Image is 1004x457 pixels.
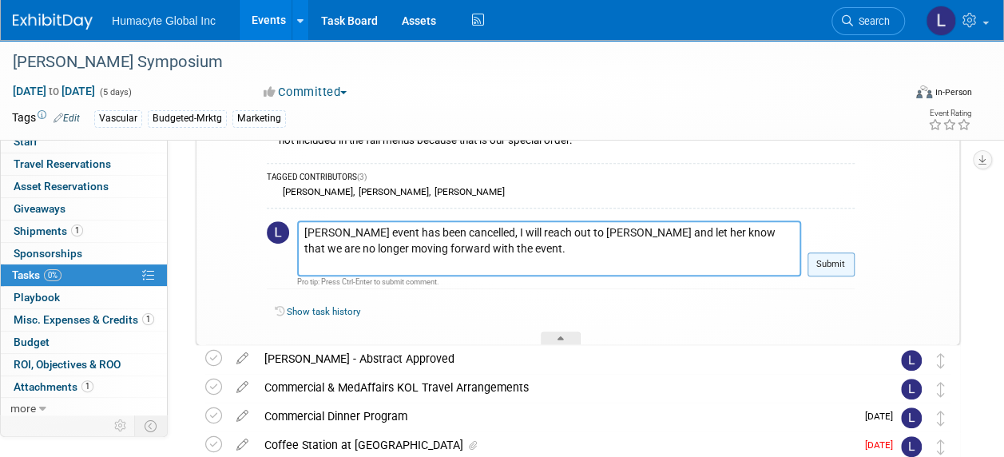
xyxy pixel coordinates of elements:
[142,313,154,325] span: 1
[7,48,890,77] div: [PERSON_NAME] Symposium
[256,374,869,401] div: Commercial & MedAffairs KOL Travel Arrangements
[1,398,167,419] a: more
[98,87,132,97] span: (5 days)
[357,173,367,181] span: (3)
[1,264,167,286] a: Tasks0%
[12,268,62,281] span: Tasks
[12,84,96,98] span: [DATE] [DATE]
[107,415,135,436] td: Personalize Event Tab Strip
[14,336,50,348] span: Budget
[901,407,922,428] img: Linda Hamilton
[935,86,972,98] div: In-Person
[54,113,80,124] a: Edit
[14,202,65,215] span: Giveaways
[14,291,60,304] span: Playbook
[112,14,216,27] span: Humacyte Global Inc
[1,287,167,308] a: Playbook
[228,409,256,423] a: edit
[267,185,855,199] div: , ,
[1,376,167,398] a: Attachments1
[267,172,855,185] div: TAGGED CONTRIBUTORS
[14,135,38,148] span: Staff
[1,354,167,376] a: ROI, Objectives & ROO
[81,380,93,392] span: 1
[148,110,227,127] div: Budgeted-Mrktg
[256,403,855,430] div: Commercial Dinner Program
[832,83,972,107] div: Event Format
[901,379,922,399] img: Linda Hamilton
[13,14,93,30] img: ExhibitDay
[901,350,922,371] img: Linda Hamilton
[14,313,154,326] span: Misc. Expenses & Credits
[853,15,890,27] span: Search
[1,332,167,353] a: Budget
[1,198,167,220] a: Giveaways
[14,380,93,393] span: Attachments
[1,153,167,175] a: Travel Reservations
[865,439,901,451] span: [DATE]
[228,438,256,452] a: edit
[94,110,142,127] div: Vascular
[831,7,905,35] a: Search
[916,85,932,98] img: Format-Inperson.png
[71,225,83,236] span: 1
[14,225,83,237] span: Shipments
[44,269,62,281] span: 0%
[256,345,869,372] div: [PERSON_NAME] - Abstract Approved
[1,243,167,264] a: Sponsorships
[937,411,945,426] i: Move task
[135,415,168,436] td: Toggle Event Tabs
[355,186,429,197] div: [PERSON_NAME]
[297,276,801,287] div: Pro tip: Press Ctrl-Enter to submit comment.
[1,309,167,331] a: Misc. Expenses & Credits1
[808,252,855,276] button: Submit
[14,180,109,193] span: Asset Reservations
[865,411,901,422] span: [DATE]
[46,85,62,97] span: to
[228,380,256,395] a: edit
[901,436,922,457] img: Linda Hamilton
[14,358,121,371] span: ROI, Objectives & ROO
[1,221,167,242] a: Shipments1
[926,6,956,36] img: Linda Hamilton
[10,402,36,415] span: more
[937,353,945,368] i: Move task
[232,110,286,127] div: Marketing
[1,176,167,197] a: Asset Reservations
[14,157,111,170] span: Travel Reservations
[937,439,945,455] i: Move task
[928,109,971,117] div: Event Rating
[12,109,80,128] td: Tags
[14,247,82,260] span: Sponsorships
[1,131,167,153] a: Staff
[267,221,289,244] img: Linda Hamilton
[228,352,256,366] a: edit
[431,186,505,197] div: [PERSON_NAME]
[287,306,360,317] a: Show task history
[258,84,353,101] button: Committed
[937,382,945,397] i: Move task
[279,186,353,197] div: [PERSON_NAME]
